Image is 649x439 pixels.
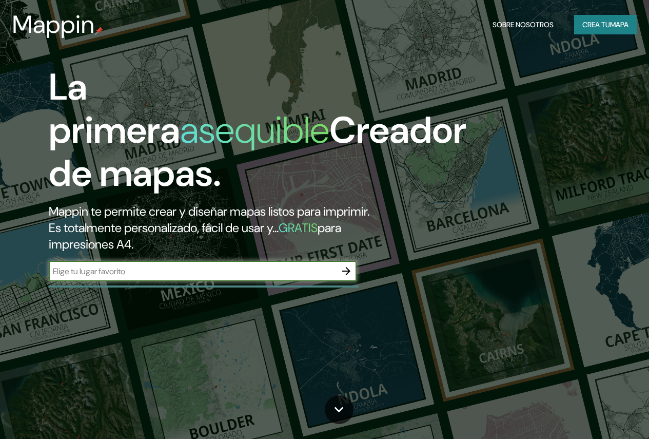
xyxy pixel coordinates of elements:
[49,63,180,154] font: La primera
[610,20,628,29] font: mapa
[95,27,103,35] img: pin de mapeo
[49,220,279,236] font: Es totalmente personalizado, fácil de usar y...
[493,20,554,29] font: Sobre nosotros
[49,203,369,219] font: Mappin te permite crear y diseñar mapas listos para imprimir.
[49,106,466,197] font: Creador de mapas.
[574,15,637,34] button: Crea tumapa
[582,20,610,29] font: Crea tu
[49,220,341,252] font: para impresiones A4.
[12,8,95,41] font: Mappin
[279,220,318,236] font: GRATIS
[49,265,336,277] input: Elige tu lugar favorito
[488,15,558,34] button: Sobre nosotros
[180,106,329,154] font: asequible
